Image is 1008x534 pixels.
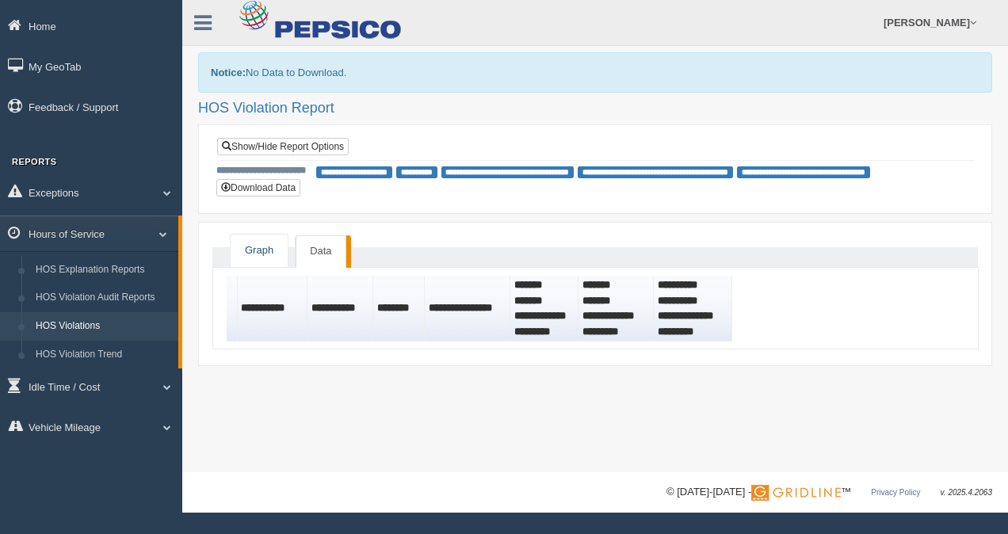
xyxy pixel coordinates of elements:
a: Show/Hide Report Options [217,138,349,155]
a: Data [296,235,346,268]
a: Privacy Policy [871,488,920,497]
h2: HOS Violation Report [198,101,992,116]
span: v. 2025.4.2063 [941,488,992,497]
div: No Data to Download. [198,52,992,93]
a: HOS Violation Trend [29,341,178,369]
img: Gridline [751,485,841,501]
button: Download Data [216,179,300,196]
a: HOS Explanation Reports [29,256,178,284]
a: HOS Violation Audit Reports [29,284,178,312]
div: © [DATE]-[DATE] - ™ [666,484,992,501]
a: Graph [231,235,288,267]
a: HOS Violations [29,312,178,341]
b: Notice: [211,67,246,78]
